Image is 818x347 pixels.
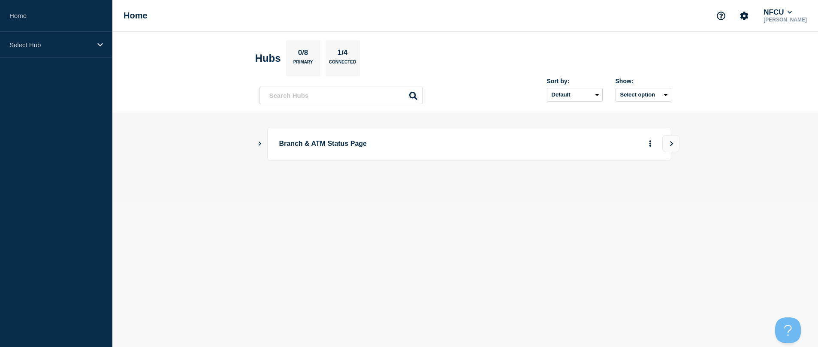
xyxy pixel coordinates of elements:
p: 1/4 [334,48,351,60]
div: Show: [616,78,671,84]
button: Select option [616,88,671,102]
input: Search Hubs [260,87,423,104]
button: Support [712,7,730,25]
button: More actions [645,136,656,152]
p: Select Hub [9,41,92,48]
p: Connected [329,60,356,69]
select: Sort by [547,88,603,102]
p: [PERSON_NAME] [762,17,809,23]
h2: Hubs [255,52,281,64]
p: Primary [293,60,313,69]
button: Account settings [735,7,753,25]
p: 0/8 [295,48,311,60]
h1: Home [124,11,148,21]
p: Branch & ATM Status Page [279,136,516,152]
div: Sort by: [547,78,603,84]
button: View [662,135,679,152]
iframe: Help Scout Beacon - Open [775,317,801,343]
button: Show Connected Hubs [258,141,262,147]
button: NFCU [762,8,794,17]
